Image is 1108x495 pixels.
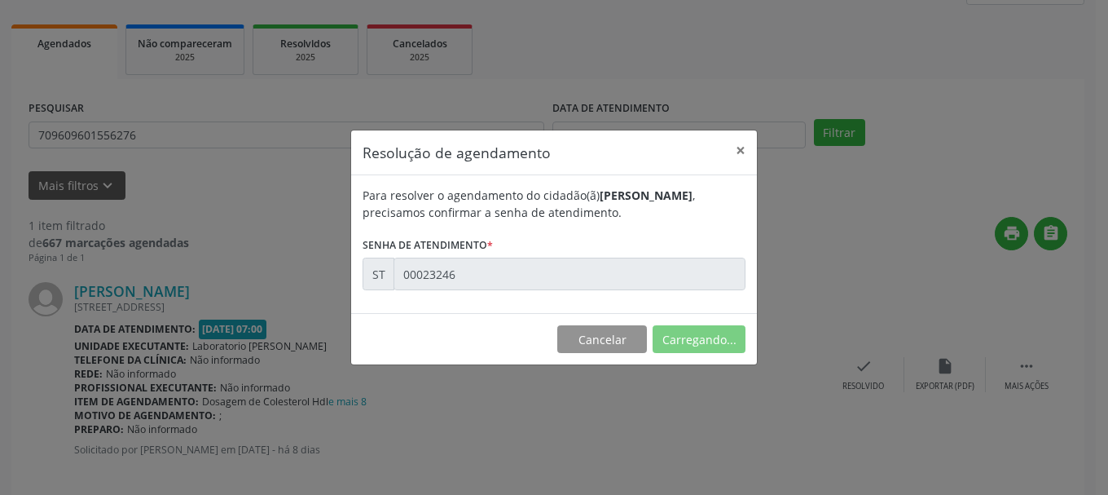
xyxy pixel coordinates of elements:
button: Cancelar [557,325,647,353]
b: [PERSON_NAME] [600,188,692,203]
h5: Resolução de agendamento [363,142,551,163]
button: Carregando... [653,325,745,353]
label: Senha de atendimento [363,232,493,258]
div: ST [363,258,394,290]
button: Close [724,130,757,170]
div: Para resolver o agendamento do cidadão(ã) , precisamos confirmar a senha de atendimento. [363,187,745,221]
